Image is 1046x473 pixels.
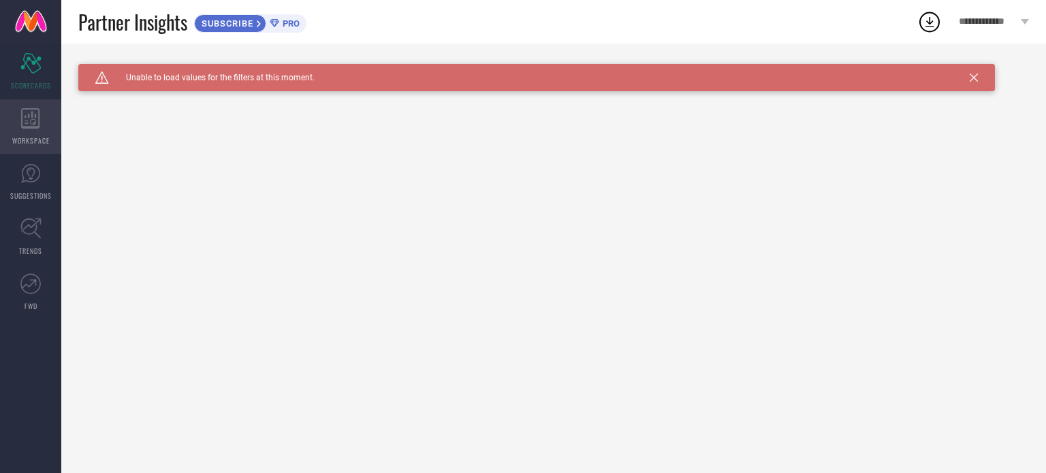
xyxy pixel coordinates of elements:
[12,135,50,146] span: WORKSPACE
[279,18,300,29] span: PRO
[917,10,942,34] div: Open download list
[78,8,187,36] span: Partner Insights
[10,191,52,201] span: SUGGESTIONS
[109,73,315,82] span: Unable to load values for the filters at this moment.
[19,246,42,256] span: TRENDS
[194,11,306,33] a: SUBSCRIBEPRO
[78,64,1029,75] div: Unable to load filters at this moment. Please try later.
[25,301,37,311] span: FWD
[11,80,51,91] span: SCORECARDS
[195,18,257,29] span: SUBSCRIBE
